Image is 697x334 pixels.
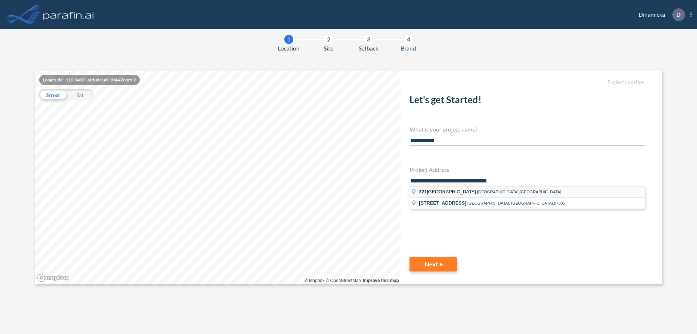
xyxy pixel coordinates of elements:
span: Setback [359,44,378,53]
canvas: Map [35,71,401,284]
div: 1 [284,35,293,44]
a: Improve this map [363,278,399,283]
h4: Project Address [409,166,645,173]
a: Mapbox [305,278,325,283]
a: Mapbox homepage [37,274,69,282]
h4: What is your project name? [409,126,645,133]
span: Site [324,44,333,53]
div: Sat [66,89,94,100]
div: 4 [404,35,413,44]
span: 321 [419,189,427,194]
p: D [676,11,681,18]
span: [GEOGRAPHIC_DATA],[GEOGRAPHIC_DATA] [477,190,561,194]
span: Location [278,44,299,53]
h5: Project Location [409,79,645,85]
img: logo [42,7,95,22]
span: [GEOGRAPHIC_DATA], [GEOGRAPHIC_DATA],07885 [468,201,565,205]
div: Street [39,89,66,100]
a: OpenStreetMap [326,278,361,283]
div: 3 [364,35,373,44]
div: Longitude: -110.8407 Latitude: 49.1044 Zoom: 2 [39,75,140,85]
span: Brand [401,44,416,53]
div: Dinamicka [628,8,692,21]
span: [STREET_ADDRESS] [419,200,466,206]
span: [GEOGRAPHIC_DATA] [419,189,477,194]
button: Next [409,257,457,271]
div: 2 [324,35,333,44]
h2: Let's get Started! [409,94,645,108]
